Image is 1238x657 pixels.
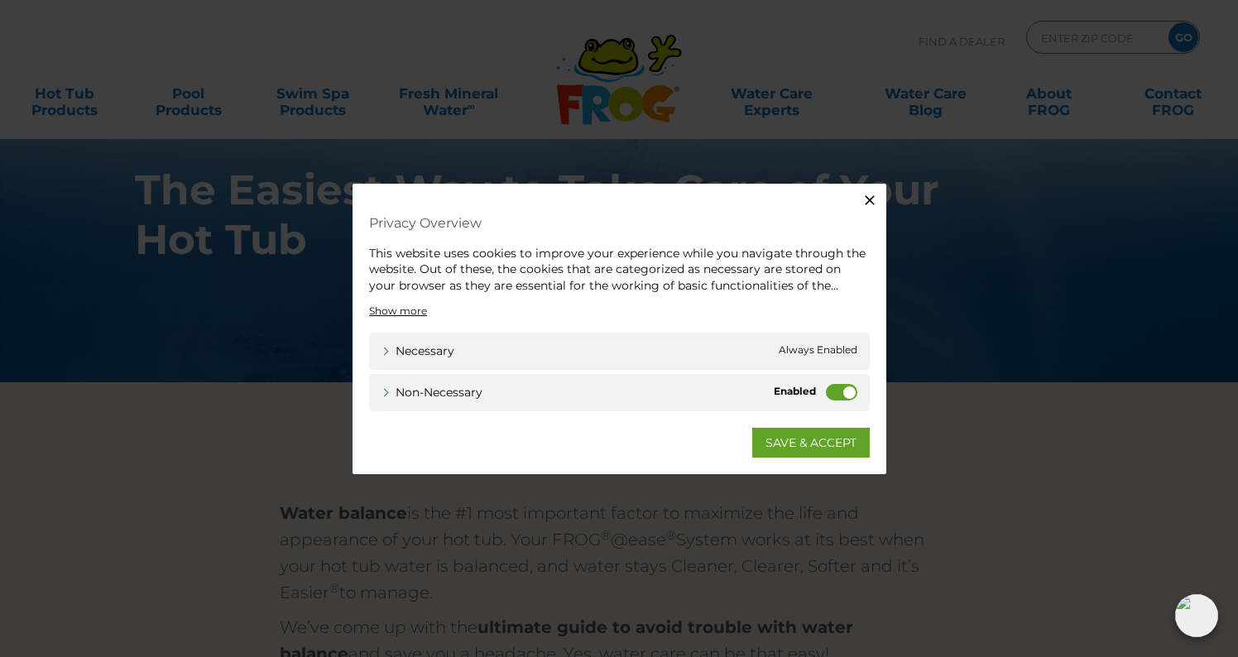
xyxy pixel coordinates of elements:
a: Show more [369,304,427,319]
a: Necessary [381,343,454,360]
a: SAVE & ACCEPT [752,428,870,458]
div: This website uses cookies to improve your experience while you navigate through the website. Out ... [369,245,870,294]
h4: Privacy Overview [369,208,870,237]
a: Non-necessary [381,384,482,401]
span: Always Enabled [779,343,857,360]
img: openIcon [1175,594,1218,637]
